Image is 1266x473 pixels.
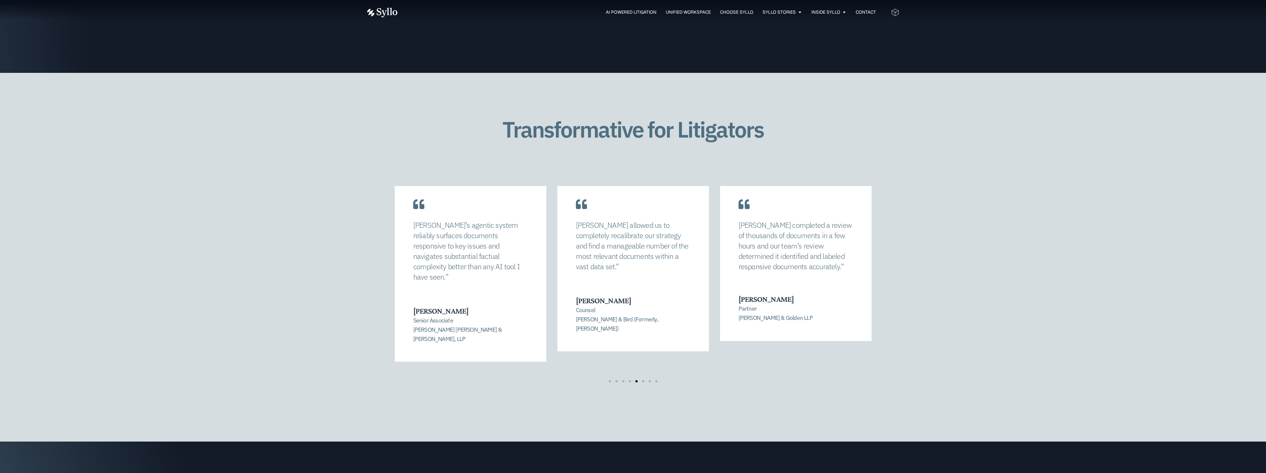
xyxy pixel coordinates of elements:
[720,9,753,16] a: Choose Syllo
[413,306,527,316] h3: [PERSON_NAME]
[739,304,852,322] p: Partner [PERSON_NAME] & Golden LLP
[666,9,711,16] a: Unified Workspace
[629,380,631,382] span: Go to slide 4
[395,186,872,383] div: Carousel
[642,380,644,382] span: Go to slide 6
[649,380,651,382] span: Go to slide 7
[615,380,618,382] span: Go to slide 2
[557,186,709,362] div: 6 / 8
[856,9,876,16] a: Contact
[655,380,658,382] span: Go to slide 8
[609,380,611,382] span: Go to slide 1
[720,186,872,362] div: 7 / 8
[739,294,852,304] h3: [PERSON_NAME]
[413,316,527,343] p: Senior Associate [PERSON_NAME] [PERSON_NAME] & [PERSON_NAME], LLP
[763,9,796,16] a: Syllo Stories
[412,9,876,16] nav: Menu
[622,380,624,382] span: Go to slide 3
[367,8,397,17] img: Vector
[576,305,690,333] p: Counsel [PERSON_NAME] & Bird (Formerly, [PERSON_NAME])
[395,186,546,362] div: 5 / 8
[576,296,690,305] h3: [PERSON_NAME]
[811,9,840,16] a: Inside Syllo
[477,117,789,142] h1: Transformative for Litigators
[739,220,853,272] p: [PERSON_NAME] completed a review of thousands of documents in a few hours and our team’s review d...
[606,9,656,16] a: AI Powered Litigation
[576,220,690,272] p: [PERSON_NAME] allowed us to completely recalibrate our strategy and find a manageable number of t...
[413,220,528,282] p: [PERSON_NAME]’s agentic system reliably surfaces documents responsive to key issues and navigates...
[412,9,876,16] div: Menu Toggle
[635,380,638,382] span: Go to slide 5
